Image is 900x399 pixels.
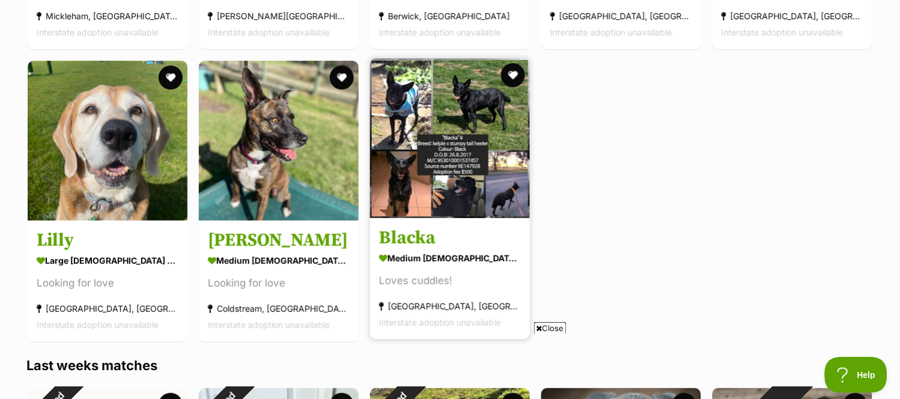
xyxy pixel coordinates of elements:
div: [GEOGRAPHIC_DATA], [GEOGRAPHIC_DATA] [550,8,692,24]
span: Interstate adoption unavailable [722,27,844,37]
h3: Last weeks matches [26,357,874,374]
div: Looking for love [37,276,178,292]
iframe: Advertisement [159,339,741,393]
div: Mickleham, [GEOGRAPHIC_DATA] [37,8,178,24]
img: Rosie [199,61,359,221]
span: Interstate adoption unavailable [208,27,330,37]
a: Blacka medium [DEMOGRAPHIC_DATA] Dog Loves cuddles! [GEOGRAPHIC_DATA], [GEOGRAPHIC_DATA] Intersta... [370,218,530,340]
span: Interstate adoption unavailable [550,27,672,37]
div: [GEOGRAPHIC_DATA], [GEOGRAPHIC_DATA] [37,301,178,317]
span: Interstate adoption unavailable [37,27,159,37]
img: Blacka [370,58,530,218]
h3: Lilly [37,230,178,252]
button: favourite [159,65,183,90]
a: Lilly large [DEMOGRAPHIC_DATA] Dog Looking for love [GEOGRAPHIC_DATA], [GEOGRAPHIC_DATA] Intersta... [28,221,187,343]
a: [PERSON_NAME] medium [DEMOGRAPHIC_DATA] Dog Looking for love Coldstream, [GEOGRAPHIC_DATA] Inters... [199,221,359,343]
div: medium [DEMOGRAPHIC_DATA] Dog [208,252,350,270]
div: [PERSON_NAME][GEOGRAPHIC_DATA] [208,8,350,24]
div: Loves cuddles! [379,273,521,290]
span: Interstate adoption unavailable [208,320,330,330]
div: large [DEMOGRAPHIC_DATA] Dog [37,252,178,270]
button: favourite [330,65,354,90]
span: Interstate adoption unavailable [379,27,501,37]
div: Coldstream, [GEOGRAPHIC_DATA] [208,301,350,317]
div: [GEOGRAPHIC_DATA], [GEOGRAPHIC_DATA] [379,299,521,315]
h3: [PERSON_NAME] [208,230,350,252]
img: Lilly [28,61,187,221]
span: Interstate adoption unavailable [37,320,159,330]
div: [GEOGRAPHIC_DATA], [GEOGRAPHIC_DATA] [722,8,863,24]
h3: Blacka [379,227,521,250]
div: Looking for love [208,276,350,292]
div: Berwick, [GEOGRAPHIC_DATA] [379,8,521,24]
button: favourite [501,63,525,87]
div: medium [DEMOGRAPHIC_DATA] Dog [379,250,521,267]
iframe: Help Scout Beacon - Open [825,357,888,393]
span: Close [534,322,567,334]
span: Interstate adoption unavailable [379,318,501,328]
